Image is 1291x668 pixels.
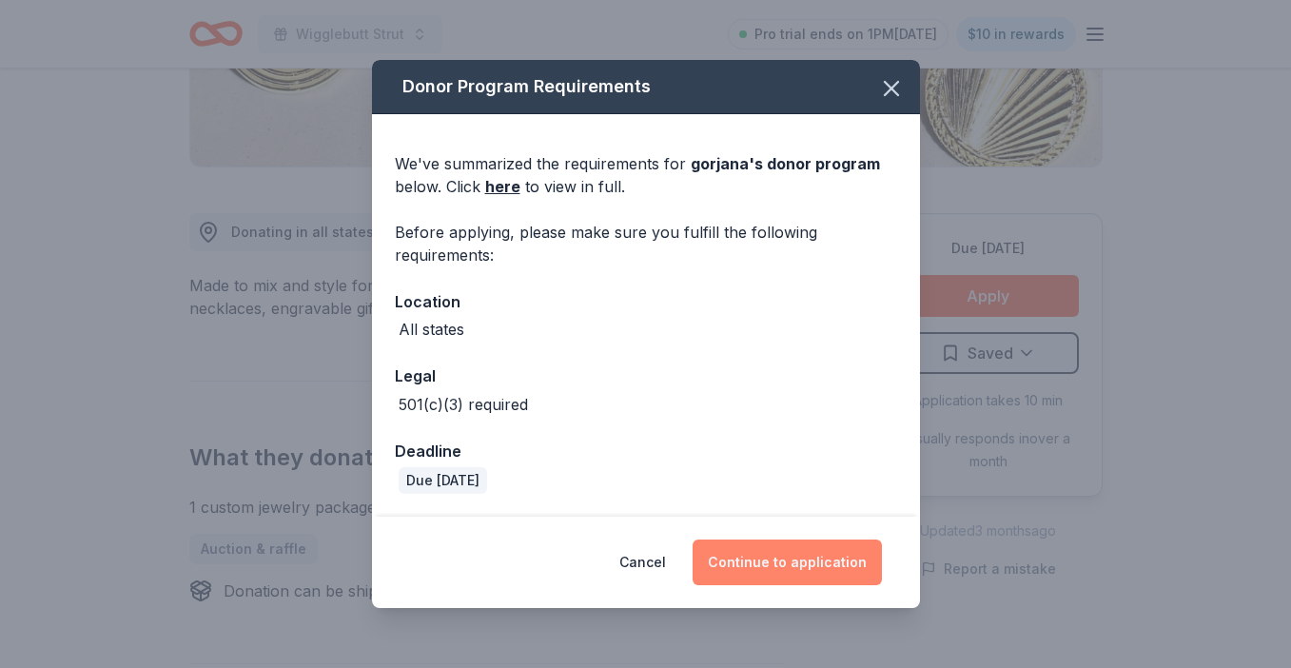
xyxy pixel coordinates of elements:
[372,60,920,114] div: Donor Program Requirements
[395,152,897,198] div: We've summarized the requirements for below. Click to view in full.
[485,175,520,198] a: here
[399,318,464,341] div: All states
[395,289,897,314] div: Location
[691,154,880,173] span: gorjana 's donor program
[399,393,528,416] div: 501(c)(3) required
[399,467,487,494] div: Due [DATE]
[395,363,897,388] div: Legal
[395,439,897,463] div: Deadline
[693,540,882,585] button: Continue to application
[619,540,666,585] button: Cancel
[395,221,897,266] div: Before applying, please make sure you fulfill the following requirements:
